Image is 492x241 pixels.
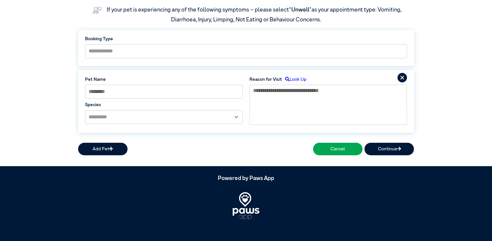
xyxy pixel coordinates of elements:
label: Look Up [282,76,306,83]
label: Reason for Visit [249,76,282,83]
img: vet [90,5,104,16]
label: Pet Name [85,76,243,83]
button: Add Pet [78,143,128,155]
span: “Unwell” [289,7,311,13]
button: Continue [364,143,414,155]
label: If your pet is experiencing any of the following symptoms – please select as your appointment typ... [107,7,403,23]
label: Booking Type [85,36,407,42]
h5: Powered by Paws App [78,175,414,182]
label: Species [85,102,243,108]
img: PawsApp [233,192,260,220]
button: Cancel [313,143,362,155]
